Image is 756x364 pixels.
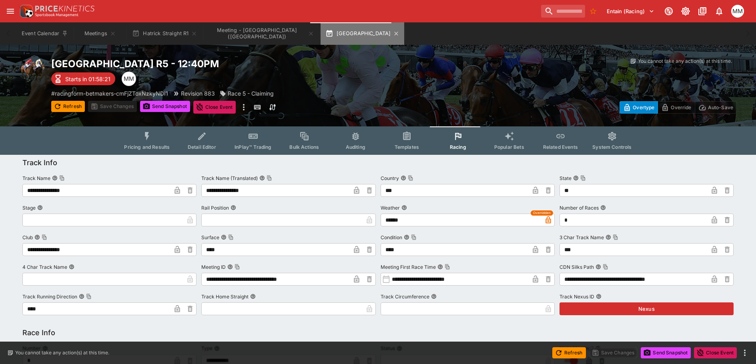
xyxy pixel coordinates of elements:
p: CDN Silks Path [559,264,594,270]
button: [GEOGRAPHIC_DATA] [321,22,404,45]
button: Close Event [694,347,737,358]
p: Rail Position [201,204,229,211]
button: Copy To Clipboard [445,264,450,270]
button: Event Calendar [17,22,73,45]
span: Related Events [543,144,578,150]
div: Michela Marris [731,5,744,18]
p: Number of Races [559,204,599,211]
p: Country [381,175,399,182]
button: Rail Position [231,205,236,210]
p: Track Home Straight [201,293,249,300]
button: Select Tenant [602,5,659,18]
button: SurfaceCopy To Clipboard [221,234,227,240]
p: Override [671,103,691,112]
button: Auto-Save [695,101,737,114]
button: Copy To Clipboard [42,234,47,240]
span: Popular Bets [494,144,524,150]
button: Track Circumference [431,294,437,299]
p: Surface [201,234,219,241]
button: Hatrick Straight R1 [127,22,202,45]
button: Toggle light/dark mode [678,4,693,18]
div: Event type filters [118,126,638,155]
button: Meeting IDCopy To Clipboard [227,264,233,270]
button: Track Home Straight [250,294,256,299]
button: Copy To Clipboard [603,264,608,270]
p: Meeting First Race Time [381,264,436,270]
p: Stage [22,204,36,211]
button: Copy To Clipboard [613,234,618,240]
p: Overtype [633,103,654,112]
p: Track Circumference [381,293,429,300]
input: search [541,5,585,18]
p: You cannot take any action(s) at this time. [638,58,732,65]
p: Track Nexus ID [559,293,594,300]
button: Track Name (Translated)Copy To Clipboard [259,175,265,181]
button: Copy To Clipboard [59,175,65,181]
button: Nexus [559,302,734,315]
span: System Controls [592,144,632,150]
button: Documentation [695,4,710,18]
p: 4 Char Track Name [22,264,67,270]
button: Stage [37,205,43,210]
button: Meeting - Mountaineer Park (USA) [204,22,319,45]
img: PriceKinetics Logo [18,3,34,19]
button: 4 Char Track Name [69,264,74,270]
img: horse_racing.png [19,58,45,83]
button: Copy To Clipboard [228,234,234,240]
span: Bulk Actions [289,144,319,150]
h5: Race Info [22,328,55,337]
p: Race 5 - Claiming [228,89,274,98]
button: No Bookmarks [587,5,600,18]
span: Detail Editor [188,144,216,150]
button: Track NameCopy To Clipboard [52,175,58,181]
span: Auditing [346,144,365,150]
button: Overtype [620,101,658,114]
p: Condition [381,234,402,241]
button: Number of Races [600,205,606,210]
button: Copy To Clipboard [235,264,240,270]
p: Meeting ID [201,264,226,270]
button: Connected to PK [662,4,676,18]
span: Templates [395,144,419,150]
div: Race 5 - Claiming [220,89,274,98]
button: Copy To Clipboard [408,175,413,181]
p: Starts in 01:58:21 [65,75,110,83]
button: CDN Silks PathCopy To Clipboard [596,264,601,270]
button: Refresh [51,101,85,112]
button: Close Event [193,101,236,114]
button: Override [658,101,695,114]
button: Meetings [74,22,126,45]
p: You cannot take any action(s) at this time. [15,349,109,356]
span: Pricing and Results [124,144,170,150]
img: Sportsbook Management [35,13,78,17]
button: CountryCopy To Clipboard [401,175,406,181]
button: Copy To Clipboard [580,175,586,181]
p: 3 Char Track Name [559,234,604,241]
button: Meeting First Race TimeCopy To Clipboard [437,264,443,270]
button: Notifications [712,4,726,18]
span: Overridden [533,210,551,216]
button: more [239,101,249,114]
button: open drawer [3,4,18,18]
p: Track Name [22,175,50,182]
button: Track Nexus ID [596,294,602,299]
p: Club [22,234,33,241]
p: Track Name (Translated) [201,175,258,182]
button: Copy To Clipboard [411,234,417,240]
p: Track Running Direction [22,293,77,300]
p: State [559,175,572,182]
p: Auto-Save [708,103,733,112]
button: Send Snapshot [140,101,190,112]
span: InPlay™ Trading [235,144,271,150]
p: Weather [381,204,400,211]
button: ClubCopy To Clipboard [34,234,40,240]
button: Copy To Clipboard [267,175,272,181]
div: Start From [620,101,737,114]
span: Racing [450,144,466,150]
button: ConditionCopy To Clipboard [404,234,409,240]
button: Michela Marris [729,2,746,20]
h5: Track Info [22,158,57,167]
button: Send Snapshot [641,347,691,358]
button: Copy To Clipboard [86,294,92,299]
button: Weather [401,205,407,210]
